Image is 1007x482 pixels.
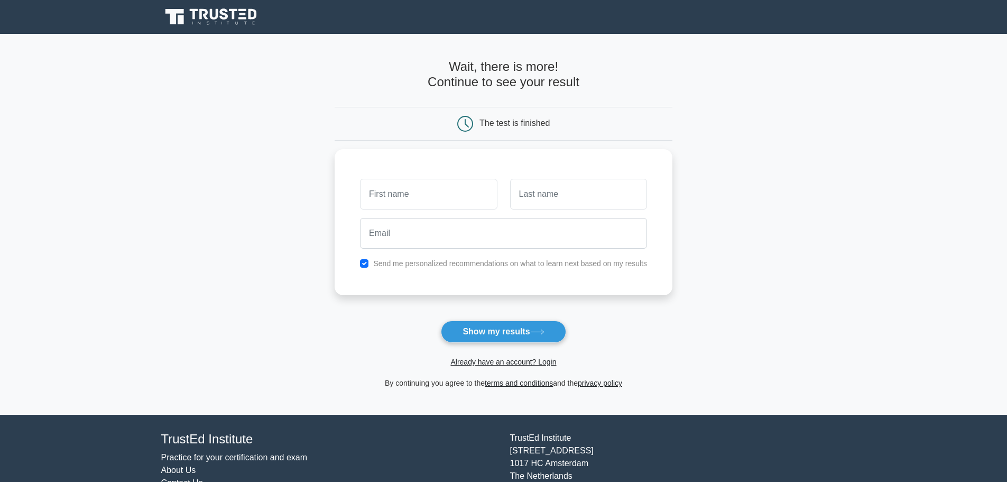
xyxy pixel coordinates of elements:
input: Last name [510,179,647,210]
input: First name [360,179,497,210]
a: About Us [161,466,196,475]
a: Already have an account? Login [450,358,556,366]
button: Show my results [441,321,566,343]
a: privacy policy [578,379,622,387]
div: The test is finished [479,119,550,128]
a: Practice for your certification and exam [161,453,308,462]
label: Send me personalized recommendations on what to learn next based on my results [373,259,647,268]
div: By continuing you agree to the and the [328,377,679,389]
a: terms and conditions [485,379,553,387]
h4: Wait, there is more! Continue to see your result [335,59,672,90]
h4: TrustEd Institute [161,432,497,447]
input: Email [360,218,647,249]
